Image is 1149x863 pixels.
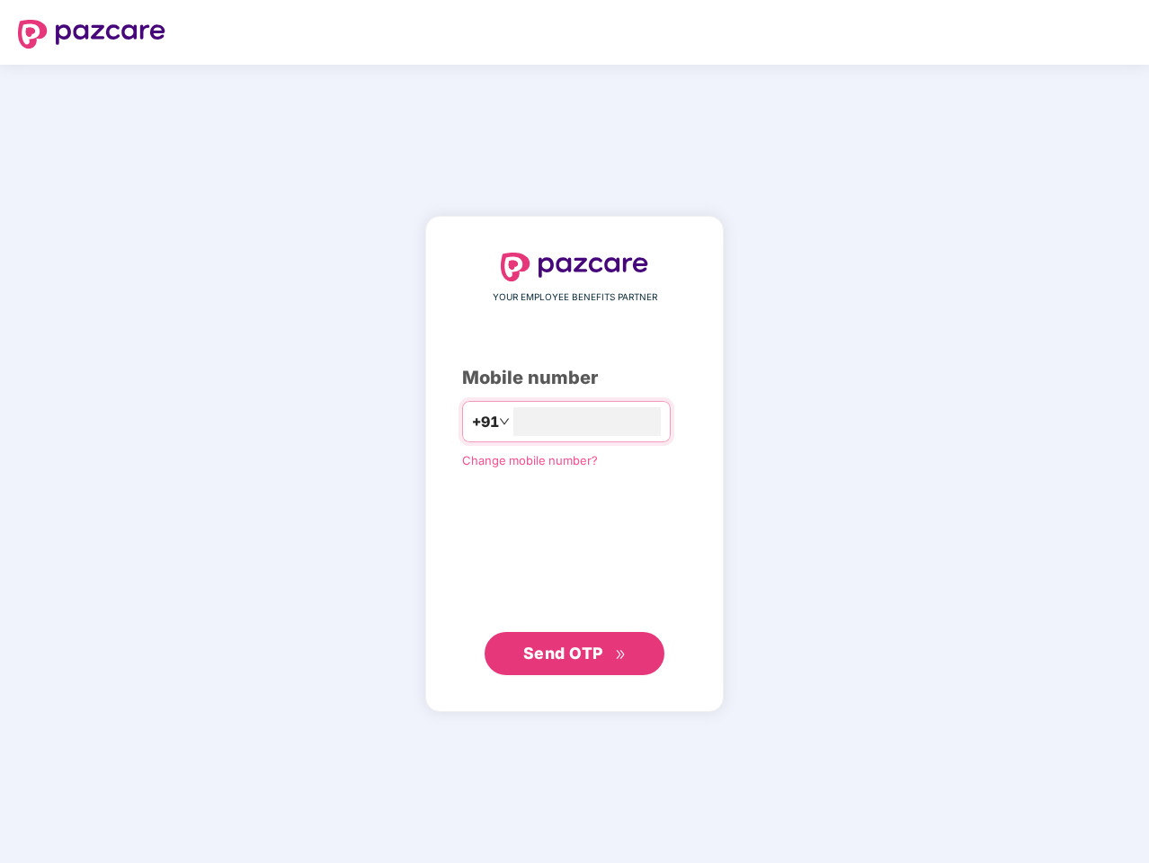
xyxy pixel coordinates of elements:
[472,411,499,433] span: +91
[462,364,687,392] div: Mobile number
[499,416,510,427] span: down
[523,644,603,663] span: Send OTP
[615,649,627,661] span: double-right
[462,453,598,467] a: Change mobile number?
[493,290,657,305] span: YOUR EMPLOYEE BENEFITS PARTNER
[485,632,664,675] button: Send OTPdouble-right
[501,253,648,281] img: logo
[18,20,165,49] img: logo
